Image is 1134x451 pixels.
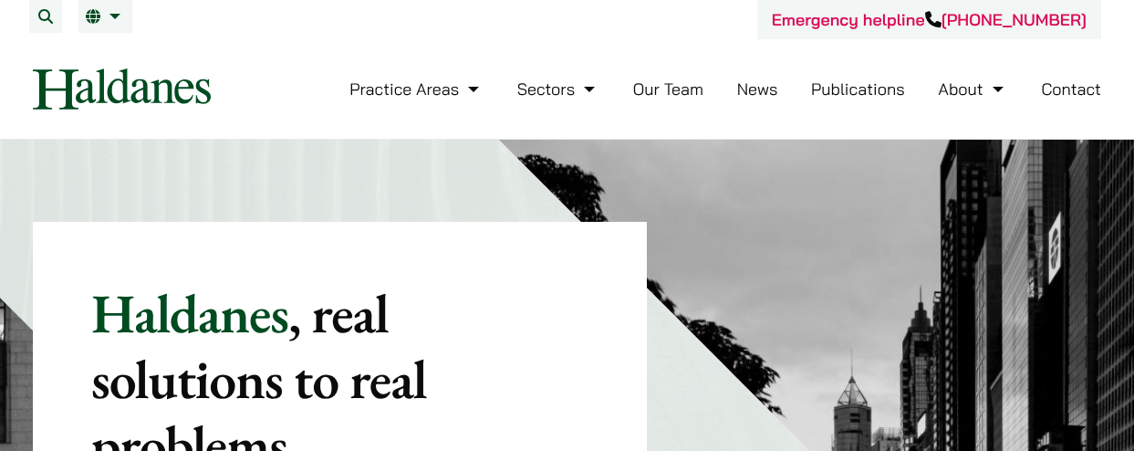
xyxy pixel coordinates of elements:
[772,9,1087,30] a: Emergency helpline[PHONE_NUMBER]
[938,79,1007,100] a: About
[811,79,905,100] a: Publications
[517,79,599,100] a: Sectors
[33,68,211,110] img: Logo of Haldanes
[349,79,484,100] a: Practice Areas
[1041,79,1101,100] a: Contact
[633,79,703,100] a: Our Team
[86,9,125,24] a: EN
[737,79,778,100] a: News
